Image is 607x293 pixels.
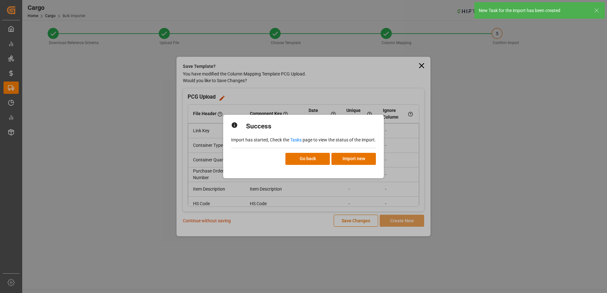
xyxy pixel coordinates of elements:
[290,137,302,142] a: Tasks
[479,7,588,14] div: New Task for the import has been created
[285,153,330,165] button: Go back
[231,137,376,143] p: Import has started, Check the page to view the status of the import.
[246,121,271,132] h2: Success
[331,153,376,165] button: Import new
